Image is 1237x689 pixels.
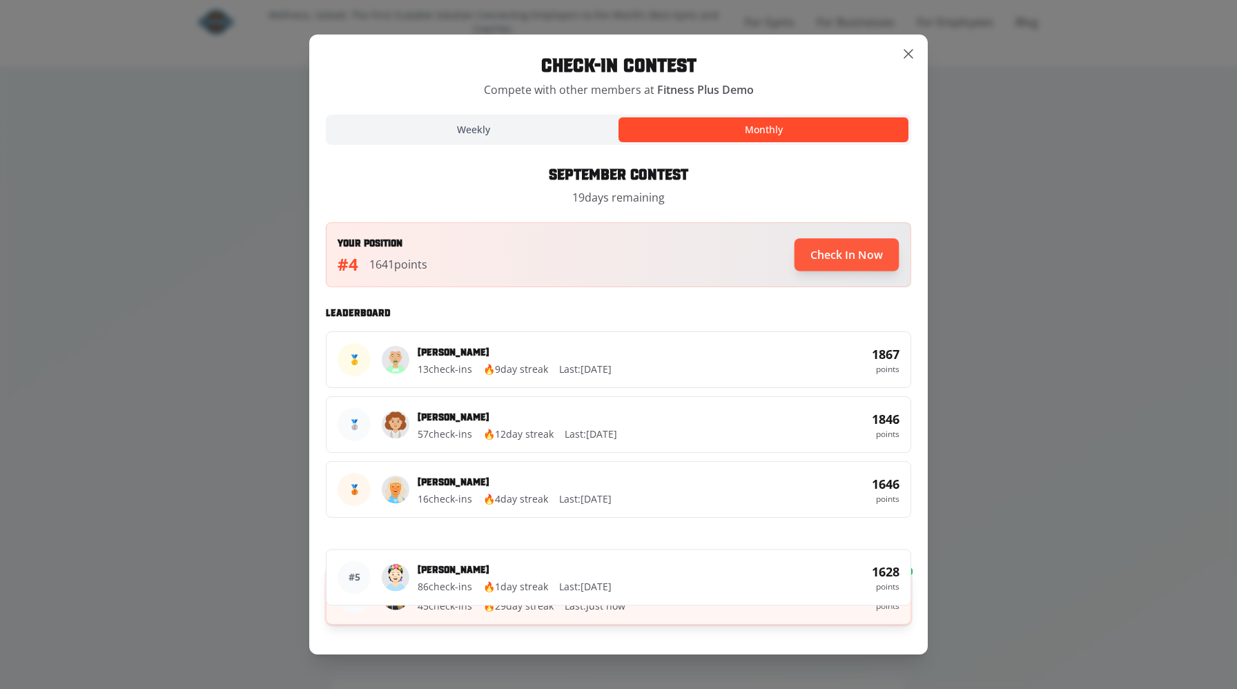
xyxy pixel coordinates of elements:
[418,408,489,425] h3: [PERSON_NAME]
[418,492,472,506] span: 16 check-ins
[418,580,472,594] span: 86 check-ins
[326,162,911,184] h2: September Contest
[326,304,911,320] h3: Leaderboard
[418,427,472,441] span: 57 check-ins
[418,362,472,376] span: 13 check-ins
[618,117,908,142] button: Monthly
[559,492,612,506] span: Last: [DATE]
[382,563,409,591] img: Jessica Lee
[338,580,371,613] div: #4
[329,117,618,142] button: Weekly
[326,189,911,206] p: 19 days remaining
[418,561,489,577] h3: [PERSON_NAME]
[483,362,548,376] span: 🔥 9 day streak
[872,364,899,375] div: points
[565,427,617,441] span: Last: [DATE]
[872,429,899,440] div: points
[745,123,783,136] span: Monthly
[382,346,409,373] img: Morgan Thomas
[483,492,548,506] span: 🔥 4 day streak
[418,599,472,613] span: 45 check-ins
[338,234,427,251] h3: Your Position
[565,599,625,613] span: Last: Just now
[872,494,899,505] div: points
[338,408,371,441] div: 🥈
[795,238,899,271] button: Check In Now
[382,411,409,438] img: Chris Garcia
[483,599,554,613] span: 🔥 29 day streak
[369,256,427,273] span: 1641 points
[382,583,409,610] img: You
[872,562,899,581] div: 1628
[872,601,899,612] div: points
[483,580,548,594] span: 🔥 1 day streak
[338,343,371,376] div: 🥇
[872,344,899,364] div: 1867
[338,561,371,594] div: #5
[418,343,489,360] h3: [PERSON_NAME]
[657,82,754,97] span: Fitness Plus Demo
[559,580,612,594] span: Last: [DATE]
[326,51,911,76] h1: Check-In Contest
[382,476,409,503] img: Austin Jackson
[338,253,358,275] span: # 4
[872,409,899,429] div: 1846
[483,427,554,441] span: 🔥 12 day streak
[418,473,489,489] h3: [PERSON_NAME]
[457,123,490,136] span: Weekly
[872,474,899,494] div: 1646
[326,81,911,98] p: Compete with other members at
[338,473,371,506] div: 🥉
[872,581,899,592] div: points
[559,362,612,376] span: Last: [DATE]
